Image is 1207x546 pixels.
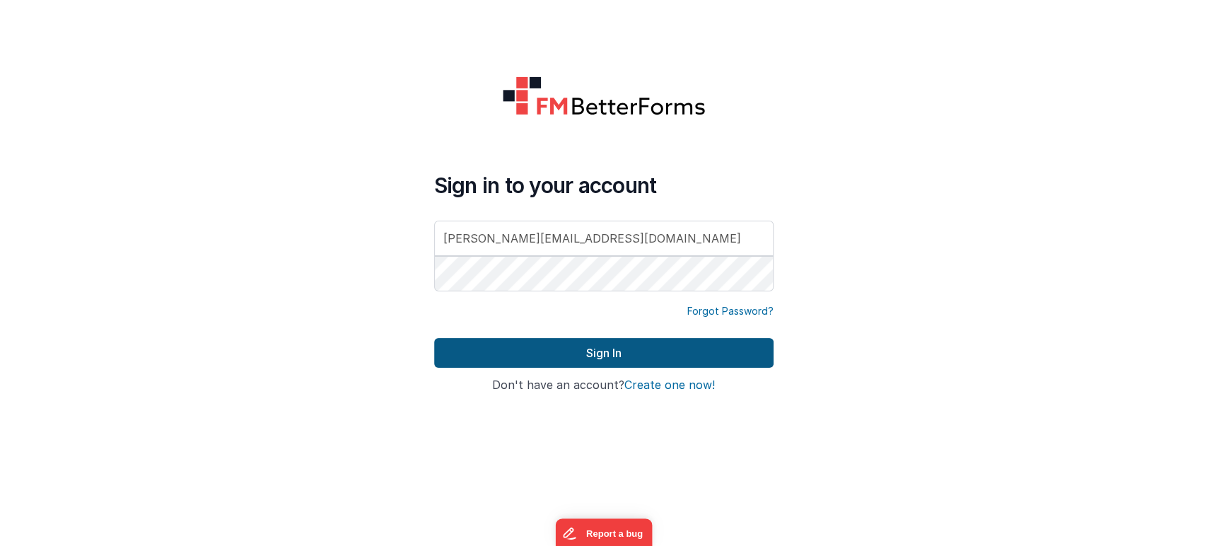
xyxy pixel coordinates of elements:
[434,173,774,198] h4: Sign in to your account
[434,221,774,256] input: Email Address
[624,379,715,392] button: Create one now!
[434,379,774,392] h4: Don't have an account?
[434,338,774,368] button: Sign In
[687,304,774,318] a: Forgot Password?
